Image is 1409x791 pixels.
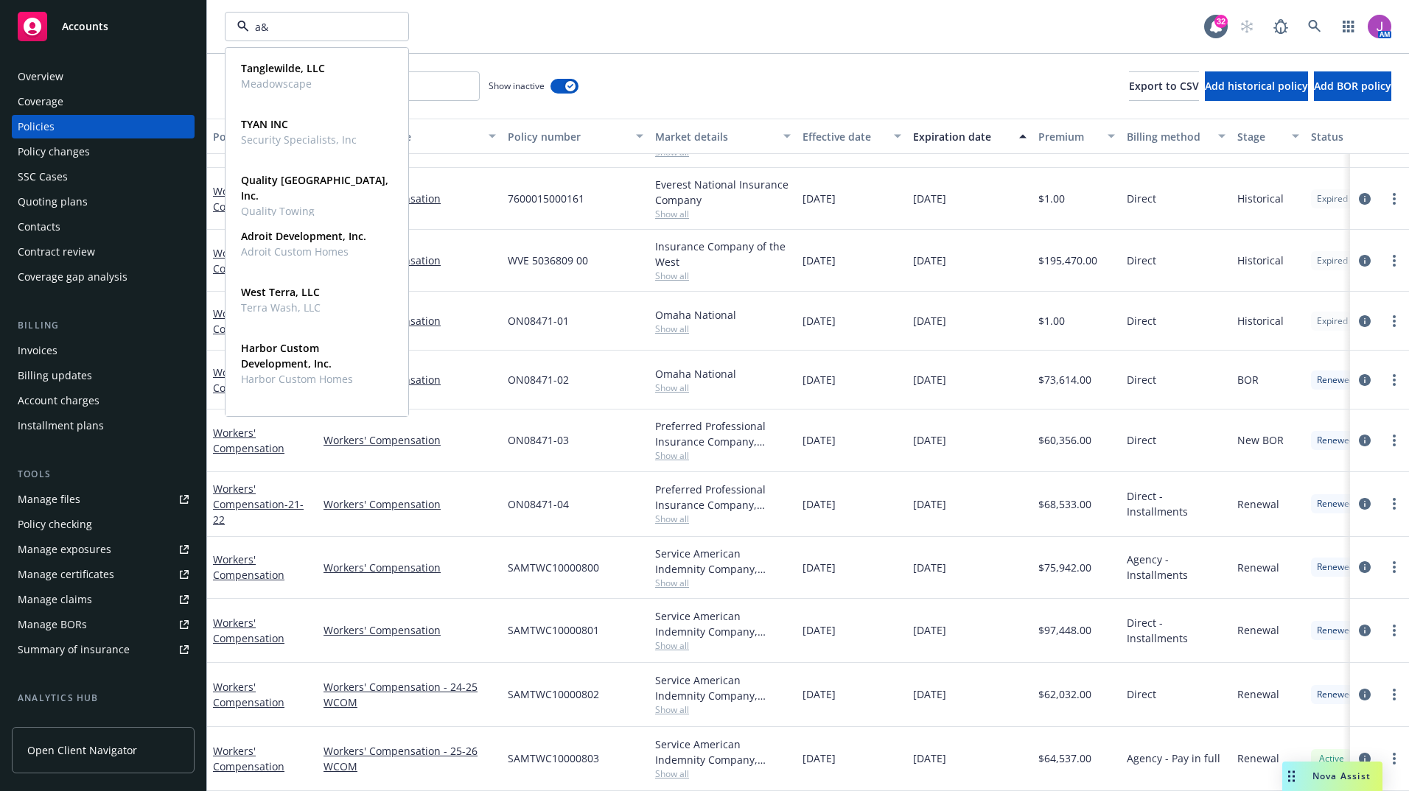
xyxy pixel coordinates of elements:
a: more [1385,686,1403,703]
button: Market details [649,119,797,154]
span: [DATE] [913,750,946,766]
a: Workers' Compensation [213,482,304,527]
span: Quality Towing [241,203,390,219]
a: circleInformation [1356,750,1374,767]
span: Historical [1237,253,1284,268]
span: Direct - Installments [1127,488,1226,519]
a: more [1385,622,1403,639]
span: Accounts [62,21,108,32]
strong: Harbor Custom Development, Inc. [241,341,332,370]
div: Policy details [213,129,296,144]
span: SAMTWC10000802 [508,686,599,702]
span: [DATE] [803,191,836,206]
span: [DATE] [803,686,836,702]
a: circleInformation [1356,622,1374,639]
a: Manage exposures [12,538,195,561]
a: Manage claims [12,588,195,611]
span: Open Client Navigator [27,742,137,758]
span: SAMTWC10000803 [508,750,599,766]
a: circleInformation [1356,252,1374,270]
a: Overview [12,65,195,88]
span: [DATE] [913,686,946,702]
a: Policies [12,115,195,138]
a: Switch app [1334,12,1363,41]
span: [DATE] [913,191,946,206]
div: Summary of insurance [18,638,130,661]
div: Contacts [18,215,60,239]
span: [DATE] [803,313,836,328]
span: Direct [1127,432,1156,448]
a: Loss summary generator [12,711,195,735]
span: Expired [1317,254,1348,267]
a: Coverage [12,90,195,113]
a: Start snowing [1232,12,1262,41]
span: [DATE] [803,560,836,575]
a: Workers' Compensation [213,365,284,395]
span: Renewal [1237,496,1279,512]
span: 7600015000161 [508,191,584,206]
button: Premium [1032,119,1121,154]
div: 32 [1214,15,1228,28]
span: Show all [655,767,791,780]
button: Stage [1231,119,1305,154]
a: more [1385,750,1403,767]
a: circleInformation [1356,190,1374,208]
span: $97,448.00 [1038,622,1091,638]
span: [DATE] [803,496,836,512]
span: Renewal [1237,560,1279,575]
a: Workers' Compensation [324,253,496,268]
span: $62,032.00 [1038,686,1091,702]
div: Stage [1237,129,1283,144]
span: Renewal [1237,622,1279,638]
a: Workers' Compensation [213,306,284,336]
div: Contract review [18,240,95,264]
a: more [1385,371,1403,389]
button: Add BOR policy [1314,71,1391,101]
span: $60,356.00 [1038,432,1091,448]
a: circleInformation [1356,312,1374,330]
span: Renewal [1237,750,1279,766]
button: Lines of coverage [318,119,502,154]
div: Everest National Insurance Company [655,177,791,208]
a: Workers' Compensation - 25-26 WCOM [324,743,496,774]
span: [DATE] [803,750,836,766]
span: Show all [655,449,791,462]
div: Policy checking [18,513,92,536]
span: [DATE] [913,313,946,328]
button: Nova Assist [1282,762,1382,791]
div: Policies [18,115,55,138]
span: Show all [655,513,791,525]
span: Agency - Pay in full [1127,750,1220,766]
a: SSC Cases [12,165,195,189]
span: Renewed [1317,434,1354,447]
span: [DATE] [913,622,946,638]
span: Nova Assist [1312,770,1371,782]
span: Historical [1237,313,1284,328]
a: more [1385,190,1403,208]
div: Loss summary generator [18,711,140,735]
span: Show inactive [489,80,545,92]
button: Add historical policy [1205,71,1308,101]
a: Report a Bug [1266,12,1296,41]
a: Account charges [12,389,195,412]
strong: Poway Group, Inc. [241,412,332,426]
div: Coverage [18,90,63,113]
span: Renewed [1317,373,1354,387]
a: Search [1300,12,1329,41]
a: Manage files [12,488,195,511]
div: Coverage gap analysis [18,265,127,289]
div: Analytics hub [12,691,195,706]
span: Meadowscape [241,76,325,91]
a: Workers' Compensation [324,191,496,206]
div: Omaha National [655,307,791,323]
span: Terra Wash, LLC [241,300,321,315]
span: [DATE] [803,432,836,448]
a: Installment plans [12,414,195,437]
span: $73,614.00 [1038,372,1091,387]
button: Billing method [1121,119,1231,154]
span: ON08471-04 [508,496,569,512]
button: Expiration date [907,119,1032,154]
a: Workers' Compensation [324,313,496,328]
a: Workers' Compensation [324,560,496,575]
